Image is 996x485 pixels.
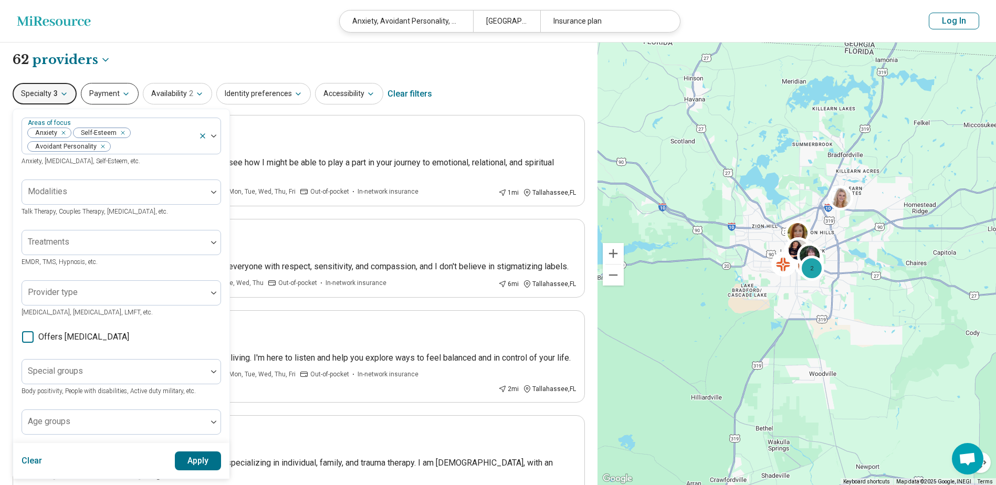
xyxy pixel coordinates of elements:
[523,188,576,197] div: Tallahassee , FL
[28,287,78,297] label: Provider type
[28,186,67,196] label: Modalities
[28,416,70,426] label: Age groups
[216,83,311,104] button: Identity preferences
[498,279,519,289] div: 6 mi
[603,265,624,286] button: Zoom out
[278,278,317,288] span: Out-of-pocket
[28,237,69,247] label: Treatments
[540,10,674,32] div: Insurance plan
[22,208,168,215] span: Talk Therapy, Couples Therapy, [MEDICAL_DATA], etc.
[13,51,111,69] h1: 62
[189,88,193,99] span: 2
[498,384,519,394] div: 2 mi
[952,443,983,475] div: Open chat
[22,451,43,470] button: Clear
[74,128,120,138] span: Self-Esteem
[32,51,98,69] span: providers
[28,119,73,126] label: Areas of focus
[603,243,624,264] button: Zoom in
[143,83,212,104] button: Availability2
[53,260,576,273] p: My therapy style is warm and interactive. I treat everyone with respect, sensitivity, and compass...
[310,370,349,379] span: Out-of-pocket
[32,51,111,69] button: Care options
[54,88,58,99] span: 3
[53,156,576,182] p: When you're ready, I'd love to speak with you to see how I might be able to play a part in your j...
[523,384,576,394] div: Tallahassee , FL
[358,370,418,379] span: In-network insurance
[28,128,60,138] span: Anxiety
[38,331,129,343] span: Offers [MEDICAL_DATA]
[13,83,77,104] button: Specialty3
[310,187,349,196] span: Out-of-pocket
[22,309,153,316] span: [MEDICAL_DATA], [MEDICAL_DATA], LMFT, etc.
[929,13,979,29] button: Log In
[387,81,432,107] div: Clear filters
[326,278,386,288] span: In-network insurance
[22,258,98,266] span: EMDR, TMS, Hypnosis, etc.
[53,352,576,364] p: Welcome to a more mindful, empowered way of living. I'm here to listen and help you explore ways ...
[81,83,139,104] button: Payment
[315,83,383,104] button: Accessibility
[896,479,971,484] span: Map data ©2025 Google, INEGI
[211,187,296,196] span: Works Mon, Tue, Wed, Thu, Fri
[340,10,473,32] div: Anxiety, Avoidant Personality, Self-Esteem
[358,187,418,196] span: In-network insurance
[53,457,576,482] p: I am a Licensed Marriage and Family Therapist specializing in individual, family, and trauma ther...
[28,366,83,376] label: Special groups
[28,142,100,152] span: Avoidant Personality
[799,256,824,281] div: 2
[978,479,993,484] a: Terms (opens in new tab)
[22,157,140,165] span: Anxiety, [MEDICAL_DATA], Self-Esteem, etc.
[211,370,296,379] span: Works Mon, Tue, Wed, Thu, Fri
[523,279,576,289] div: Tallahassee , FL
[175,451,222,470] button: Apply
[498,188,519,197] div: 1 mi
[22,387,196,395] span: Body positivity, People with disabilities, Active duty military, etc.
[473,10,540,32] div: [GEOGRAPHIC_DATA], [GEOGRAPHIC_DATA], [GEOGRAPHIC_DATA]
